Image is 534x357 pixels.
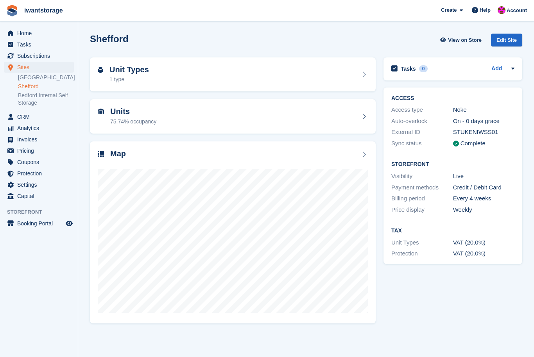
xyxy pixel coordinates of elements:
[461,139,486,148] div: Complete
[18,92,74,107] a: Bedford Internal Self Storage
[491,34,522,46] div: Edit Site
[17,179,64,190] span: Settings
[17,157,64,168] span: Coupons
[4,28,74,39] a: menu
[453,117,515,126] div: On - 0 days grace
[453,172,515,181] div: Live
[17,62,64,73] span: Sites
[401,65,416,72] h2: Tasks
[98,67,103,73] img: unit-type-icn-2b2737a686de81e16bb02015468b77c625bbabd49415b5ef34ead5e3b44a266d.svg
[4,50,74,61] a: menu
[4,168,74,179] a: menu
[7,208,78,216] span: Storefront
[391,105,453,114] div: Access type
[17,218,64,229] span: Booking Portal
[391,161,514,168] h2: Storefront
[90,141,376,324] a: Map
[90,34,129,44] h2: Shefford
[17,145,64,156] span: Pricing
[110,118,156,126] div: 75.74% occupancy
[110,107,156,116] h2: Units
[391,194,453,203] div: Billing period
[98,109,104,114] img: unit-icn-7be61d7bf1b0ce9d3e12c5938cc71ed9869f7b940bace4675aadf7bd6d80202e.svg
[17,111,64,122] span: CRM
[4,111,74,122] a: menu
[441,6,457,14] span: Create
[453,238,515,247] div: VAT (20.0%)
[109,75,149,84] div: 1 type
[17,191,64,202] span: Capital
[391,249,453,258] div: Protection
[391,183,453,192] div: Payment methods
[453,205,515,214] div: Weekly
[4,157,74,168] a: menu
[453,128,515,137] div: STUKENIWSS01
[491,34,522,50] a: Edit Site
[391,238,453,247] div: Unit Types
[17,39,64,50] span: Tasks
[98,151,104,157] img: map-icn-33ee37083ee616e46c38cad1a60f524a97daa1e2b2c8c0bc3eb3415660979fc1.svg
[4,123,74,134] a: menu
[18,74,74,81] a: [GEOGRAPHIC_DATA]
[4,62,74,73] a: menu
[4,134,74,145] a: menu
[480,6,491,14] span: Help
[17,134,64,145] span: Invoices
[419,65,428,72] div: 0
[498,6,505,14] img: Jonathan
[110,149,126,158] h2: Map
[439,34,485,46] a: View on Store
[4,39,74,50] a: menu
[391,228,514,234] h2: Tax
[453,183,515,192] div: Credit / Debit Card
[391,172,453,181] div: Visibility
[391,128,453,137] div: External ID
[6,5,18,16] img: stora-icon-8386f47178a22dfd0bd8f6a31ec36ba5ce8667c1dd55bd0f319d3a0aa187defe.svg
[21,4,66,17] a: iwantstorage
[17,168,64,179] span: Protection
[4,218,74,229] a: menu
[17,28,64,39] span: Home
[453,105,515,114] div: Nokē
[18,83,74,90] a: Shefford
[90,99,376,134] a: Units 75.74% occupancy
[109,65,149,74] h2: Unit Types
[453,249,515,258] div: VAT (20.0%)
[391,205,453,214] div: Price display
[4,145,74,156] a: menu
[391,139,453,148] div: Sync status
[4,191,74,202] a: menu
[491,64,502,73] a: Add
[65,219,74,228] a: Preview store
[391,95,514,102] h2: ACCESS
[4,179,74,190] a: menu
[17,123,64,134] span: Analytics
[453,194,515,203] div: Every 4 weeks
[17,50,64,61] span: Subscriptions
[90,57,376,92] a: Unit Types 1 type
[507,7,527,14] span: Account
[391,117,453,126] div: Auto-overlock
[448,36,482,44] span: View on Store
